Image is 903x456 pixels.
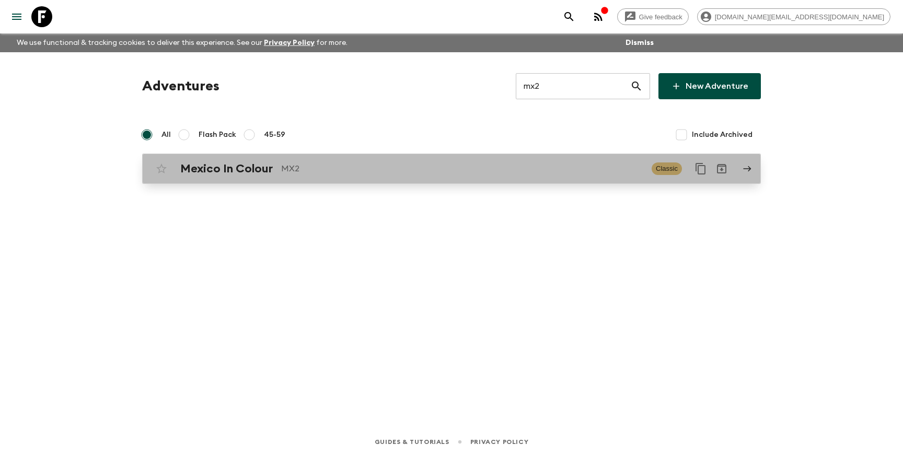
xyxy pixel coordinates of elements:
a: Privacy Policy [470,436,528,448]
button: Dismiss [623,36,656,50]
span: [DOMAIN_NAME][EMAIL_ADDRESS][DOMAIN_NAME] [709,13,890,21]
a: New Adventure [658,73,761,99]
p: MX2 [281,162,643,175]
a: Mexico In ColourMX2ClassicDuplicate for 45-59Archive [142,154,761,184]
span: Flash Pack [199,130,236,140]
span: Include Archived [692,130,752,140]
a: Privacy Policy [264,39,315,46]
a: Give feedback [617,8,689,25]
span: All [161,130,171,140]
button: Archive [711,158,732,179]
button: search adventures [559,6,580,27]
input: e.g. AR1, Argentina [516,72,630,101]
button: menu [6,6,27,27]
h1: Adventures [142,76,219,97]
p: We use functional & tracking cookies to deliver this experience. See our for more. [13,33,352,52]
span: 45-59 [264,130,285,140]
h2: Mexico In Colour [180,162,273,176]
span: Give feedback [633,13,688,21]
span: Classic [652,162,682,175]
button: Duplicate for 45-59 [690,158,711,179]
a: Guides & Tutorials [375,436,449,448]
div: [DOMAIN_NAME][EMAIL_ADDRESS][DOMAIN_NAME] [697,8,890,25]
